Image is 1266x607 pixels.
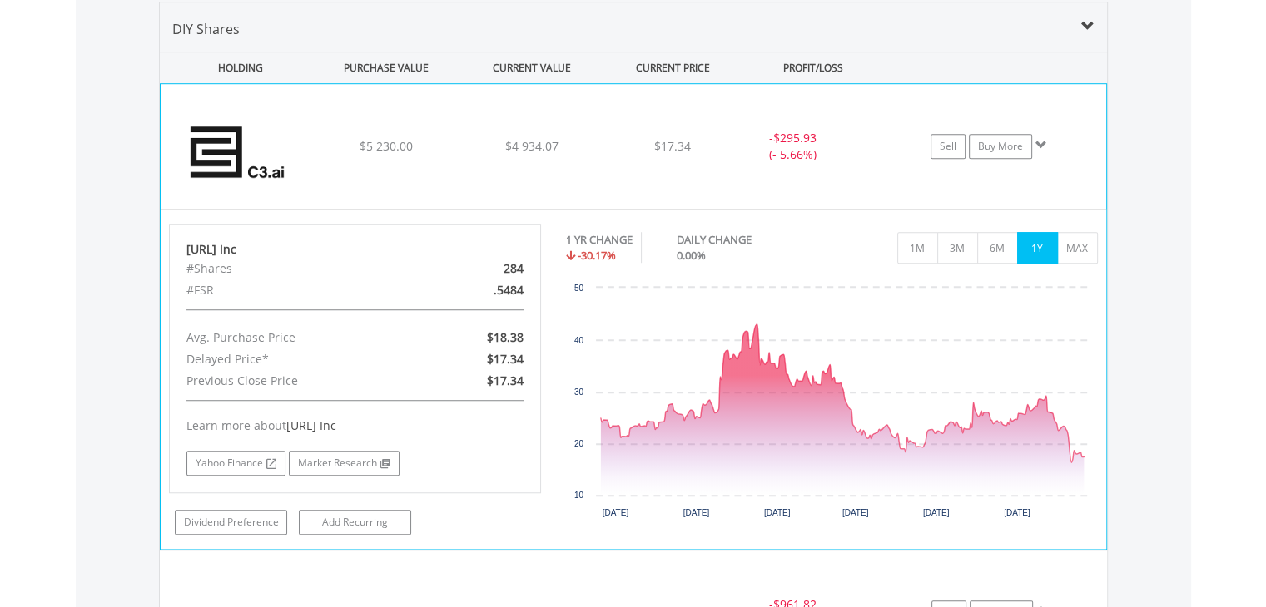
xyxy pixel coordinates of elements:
div: PROFIT/LOSS [742,52,885,83]
div: Previous Close Price [174,370,415,392]
div: .5484 [415,279,536,301]
div: DAILY CHANGE [677,232,810,248]
text: 50 [574,284,584,293]
div: - (- 5.66%) [730,130,855,163]
div: #FSR [174,279,415,301]
div: 1 YR CHANGE [566,232,633,248]
a: Yahoo Finance [186,451,285,476]
span: $17.34 [487,373,524,388]
button: 1M [897,232,938,264]
button: MAX [1057,232,1098,264]
text: 10 [574,491,584,500]
div: 284 [415,258,536,279]
text: [DATE] [1004,508,1030,517]
div: PURCHASE VALUE [315,52,458,83]
text: [DATE] [923,508,950,517]
svg: Interactive chart [566,279,1097,529]
div: [URL] Inc [186,241,524,258]
div: Chart. Highcharts interactive chart. [566,279,1098,529]
button: 1Y [1017,232,1058,264]
span: $18.38 [487,329,524,345]
span: $17.34 [654,138,691,154]
text: [DATE] [842,508,869,517]
span: 0.00% [677,248,706,263]
span: DIY Shares [172,20,240,38]
div: CURRENT VALUE [461,52,603,83]
div: Learn more about [186,417,524,434]
div: HOLDING [161,52,312,83]
text: [DATE] [764,508,791,517]
a: Buy More [969,134,1032,159]
text: [DATE] [603,508,629,517]
a: Sell [931,134,966,159]
a: Dividend Preference [175,510,287,535]
text: [DATE] [683,508,710,517]
div: Avg. Purchase Price [174,327,415,348]
img: EQU.US.AI.png [169,105,312,205]
div: CURRENT PRICE [606,52,738,83]
a: Market Research [289,451,400,476]
text: 30 [574,387,584,397]
span: -30.17% [578,248,616,263]
span: $4 934.07 [505,138,559,154]
button: 6M [977,232,1018,264]
text: 20 [574,439,584,448]
span: $17.34 [487,351,524,367]
span: [URL] Inc [286,417,336,433]
button: 3M [937,232,978,264]
div: Delayed Price* [174,348,415,370]
span: $5 230.00 [360,138,413,154]
a: Add Recurring [299,510,411,535]
div: #Shares [174,258,415,279]
span: $295.93 [773,130,817,146]
text: 40 [574,336,584,345]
